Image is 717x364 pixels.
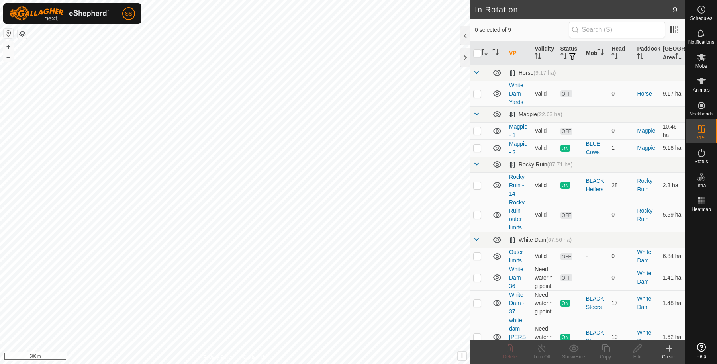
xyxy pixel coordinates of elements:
[637,329,651,344] a: White Dam
[689,112,713,116] span: Neckbands
[531,81,557,106] td: Valid
[694,159,708,164] span: Status
[696,354,706,359] span: Help
[531,41,557,65] th: Validity
[653,353,685,360] div: Create
[660,41,685,65] th: [GEOGRAPHIC_DATA] Area
[608,122,634,139] td: 0
[558,353,590,360] div: Show/Hide
[509,249,523,264] a: Outer limits
[204,354,233,361] a: Privacy Policy
[569,22,665,38] input: Search (S)
[637,178,652,192] a: Rocky Ruin
[560,274,572,281] span: OFF
[693,88,710,92] span: Animals
[509,266,524,289] a: White Dam - 36
[660,265,685,290] td: 1.41 ha
[608,41,634,65] th: Head
[546,237,572,243] span: (67.56 ha)
[608,81,634,106] td: 0
[531,290,557,316] td: Need watering point
[686,340,717,362] a: Help
[560,90,572,97] span: OFF
[509,237,572,243] div: White Dam
[586,295,605,311] div: BLACK Steers
[492,50,499,56] p-sorticon: Activate to sort
[621,353,653,360] div: Edit
[637,90,652,97] a: Horse
[560,334,570,341] span: ON
[18,29,27,39] button: Map Layers
[458,352,466,360] button: i
[560,145,570,152] span: ON
[637,296,651,310] a: White Dam
[475,26,569,34] span: 0 selected of 9
[586,252,605,260] div: -
[533,70,556,76] span: (9.17 ha)
[506,41,531,65] th: VP
[560,253,572,260] span: OFF
[637,54,643,61] p-sorticon: Activate to sort
[509,174,525,197] a: Rocky Ruin - 14
[586,329,605,345] div: BLACK Steers
[660,122,685,139] td: 10.46 ha
[10,6,109,21] img: Gallagher Logo
[608,248,634,265] td: 0
[531,316,557,358] td: Need watering point
[560,300,570,307] span: ON
[475,5,673,14] h2: In Rotation
[509,111,562,118] div: Magpie
[537,111,562,117] span: (22.63 ha)
[590,353,621,360] div: Copy
[586,140,605,157] div: BLUE Cows
[4,42,13,51] button: +
[547,161,573,168] span: (87.71 ha)
[509,70,556,76] div: Horse
[560,54,567,61] p-sorticon: Activate to sort
[637,145,655,151] a: Magpie
[531,248,557,265] td: Valid
[557,41,583,65] th: Status
[4,52,13,62] button: –
[481,50,488,56] p-sorticon: Activate to sort
[560,212,572,219] span: OFF
[660,316,685,358] td: 1.62 ha
[125,10,133,18] span: SS
[673,4,677,16] span: 9
[637,207,652,222] a: Rocky Ruin
[608,265,634,290] td: 0
[531,122,557,139] td: Valid
[509,161,572,168] div: Rocky Ruin
[509,82,524,105] a: White Dam - Yards
[608,139,634,157] td: 1
[660,139,685,157] td: 9.18 ha
[560,182,570,189] span: ON
[531,139,557,157] td: Valid
[535,54,541,61] p-sorticon: Activate to sort
[531,265,557,290] td: Need watering point
[608,316,634,358] td: 19
[4,29,13,38] button: Reset Map
[692,207,711,212] span: Heatmap
[608,172,634,198] td: 28
[531,172,557,198] td: Valid
[697,135,705,140] span: VPs
[608,290,634,316] td: 17
[586,127,605,135] div: -
[675,54,682,61] p-sorticon: Activate to sort
[531,198,557,232] td: Valid
[509,141,527,155] a: Magpie - 2
[583,41,608,65] th: Mob
[526,353,558,360] div: Turn Off
[503,354,517,360] span: Delete
[586,90,605,98] div: -
[660,81,685,106] td: 9.17 ha
[688,40,714,45] span: Notifications
[597,50,604,56] p-sorticon: Activate to sort
[509,317,528,357] a: white dam [PERSON_NAME]
[509,199,525,231] a: Rocky Ruin - outer limits
[243,354,266,361] a: Contact Us
[637,249,651,264] a: White Dam
[637,127,655,134] a: Magpie
[690,16,712,21] span: Schedules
